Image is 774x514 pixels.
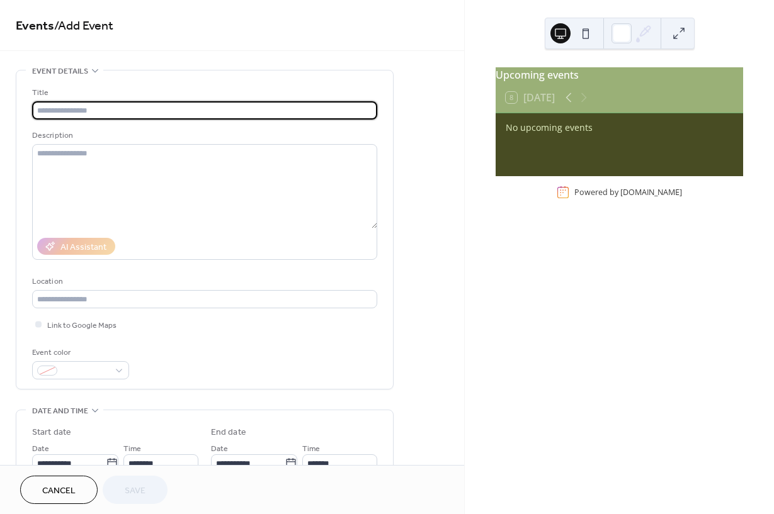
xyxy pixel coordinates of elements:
div: Upcoming events [496,67,743,82]
span: Time [123,442,141,455]
span: / Add Event [54,14,113,38]
div: Powered by [574,187,682,198]
div: End date [211,426,246,439]
span: Date and time [32,405,88,418]
span: Date [211,442,228,455]
span: Event details [32,65,88,78]
div: Event color [32,346,127,359]
div: Description [32,129,375,142]
a: Events [16,14,54,38]
a: [DOMAIN_NAME] [620,187,682,198]
span: Time [302,442,320,455]
span: Date [32,442,49,455]
div: Location [32,275,375,288]
div: No upcoming events [506,121,733,134]
div: Title [32,86,375,99]
span: Link to Google Maps [47,319,117,332]
div: Start date [32,426,71,439]
span: Cancel [42,484,76,498]
button: Cancel [20,476,98,504]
